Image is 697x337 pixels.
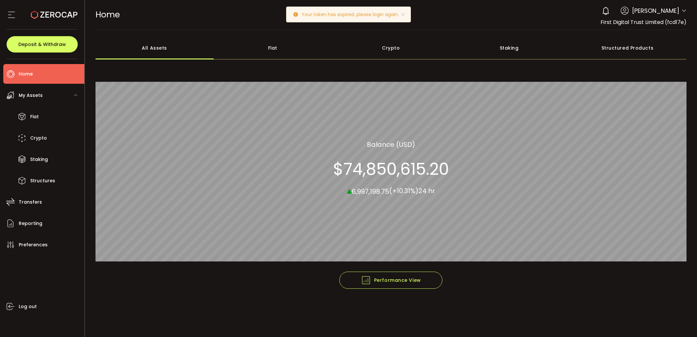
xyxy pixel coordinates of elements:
[30,112,39,122] span: Fiat
[352,187,389,196] span: 6,997,198.75
[30,155,48,164] span: Staking
[389,186,418,195] span: (+10.31%)
[95,9,120,20] span: Home
[632,6,679,15] span: [PERSON_NAME]
[19,69,33,79] span: Home
[418,186,435,195] span: 24 hr
[7,36,78,53] button: Deposit & Withdraw
[30,133,47,143] span: Crypto
[19,197,42,207] span: Transfers
[568,36,686,59] div: Structured Products
[95,36,214,59] div: All Assets
[601,18,686,26] span: First Digital Trust Limited (fcd17e)
[19,219,42,228] span: Reporting
[19,302,37,311] span: Log out
[367,139,415,149] section: Balance (USD)
[302,12,404,17] p: Your token has expired, please login again.
[19,240,48,250] span: Preferences
[664,305,697,337] iframe: Chat Widget
[333,159,449,179] section: $74,850,615.20
[214,36,332,59] div: Fiat
[347,183,352,197] span: ▴
[30,176,55,186] span: Structures
[18,42,66,47] span: Deposit & Withdraw
[339,272,442,289] button: Performance View
[332,36,450,59] div: Crypto
[450,36,568,59] div: Staking
[361,275,421,285] span: Performance View
[19,91,43,100] span: My Assets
